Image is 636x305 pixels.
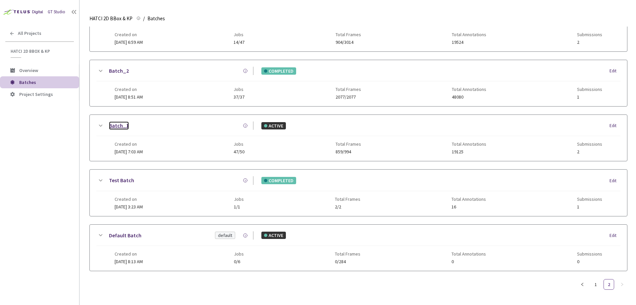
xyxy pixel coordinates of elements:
[577,87,602,92] span: Submissions
[234,196,244,202] span: Jobs
[336,141,361,147] span: Total Frames
[604,279,614,289] a: 2
[218,232,232,239] div: default
[109,67,129,75] a: Batch_2
[109,121,129,130] a: Batch_1
[90,60,627,106] div: Batch_2COMPLETEDEditCreated on[DATE] 8:51 AMJobs37/37Total Frames2077/2077Total Annotations48080S...
[261,232,286,239] div: ACTIVE
[261,177,296,184] div: COMPLETED
[452,141,486,147] span: Total Annotations
[234,149,244,154] span: 47/50
[336,40,361,45] span: 904/3014
[90,115,627,161] div: Batch_1ACTIVEEditCreated on[DATE] 7:03 AMJobs47/50Total Frames859/994Total Annotations19125Submis...
[115,32,143,37] span: Created on
[577,259,602,264] span: 0
[336,149,361,154] span: 859/994
[19,91,53,97] span: Project Settings
[115,196,143,202] span: Created on
[19,67,38,73] span: Overview
[577,32,602,37] span: Submissions
[452,149,486,154] span: 19125
[452,40,486,45] span: 19524
[115,204,143,210] span: [DATE] 3:23 AM
[90,170,627,216] div: Test BatchCOMPLETEDEditCreated on[DATE] 3:23 AMJobs1/1Total Frames2/2Total Annotations16Submissions1
[335,196,360,202] span: Total Frames
[451,196,486,202] span: Total Annotations
[577,204,602,209] span: 1
[335,251,360,257] span: Total Frames
[609,122,620,129] div: Edit
[577,279,588,290] button: left
[577,251,602,257] span: Submissions
[451,251,486,257] span: Total Annotations
[115,39,143,45] span: [DATE] 6:59 AM
[335,204,360,209] span: 2/2
[115,94,143,100] span: [DATE] 8:51 AM
[89,15,132,23] span: HATCI 2D BBox & KP
[234,251,244,257] span: Jobs
[452,95,486,100] span: 48080
[90,225,627,271] div: Default BatchdefaultACTIVEEditCreated on[DATE] 8:13 AMJobs0/6Total Frames0/284Total Annotations0S...
[261,67,296,75] div: COMPLETED
[234,204,244,209] span: 1/1
[336,87,361,92] span: Total Frames
[580,282,584,286] span: left
[19,79,36,85] span: Batches
[451,204,486,209] span: 16
[115,251,143,257] span: Created on
[261,122,286,129] div: ACTIVE
[115,141,143,147] span: Created on
[577,40,602,45] span: 2
[577,196,602,202] span: Submissions
[609,68,620,74] div: Edit
[617,279,627,290] button: right
[577,141,602,147] span: Submissions
[143,15,145,23] li: /
[451,259,486,264] span: 0
[591,279,601,289] a: 1
[11,48,70,54] span: HATCI 2D BBox & KP
[147,15,165,23] span: Batches
[452,32,486,37] span: Total Annotations
[48,9,65,15] div: GT Studio
[452,87,486,92] span: Total Annotations
[115,149,143,155] span: [DATE] 7:03 AM
[90,5,627,51] div: Batch_3ACTIVEEditCreated on[DATE] 6:59 AMJobs14/47Total Frames904/3014Total Annotations19524Submi...
[335,259,360,264] span: 0/284
[609,178,620,184] div: Edit
[609,232,620,239] div: Edit
[115,87,143,92] span: Created on
[234,141,244,147] span: Jobs
[336,95,361,100] span: 2077/2077
[234,259,244,264] span: 0/6
[620,282,624,286] span: right
[115,259,143,265] span: [DATE] 8:13 AM
[109,231,141,240] a: Default Batch
[234,87,244,92] span: Jobs
[234,40,244,45] span: 14/47
[234,32,244,37] span: Jobs
[577,149,602,154] span: 2
[18,31,41,36] span: All Projects
[577,279,588,290] li: Previous Page
[617,279,627,290] li: Next Page
[577,95,602,100] span: 1
[109,176,134,185] a: Test Batch
[234,95,244,100] span: 37/37
[336,32,361,37] span: Total Frames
